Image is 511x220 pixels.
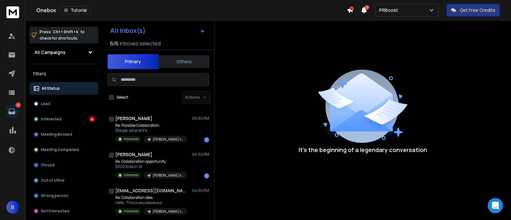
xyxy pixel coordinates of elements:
p: Re: Collaboration opportunity [115,159,187,164]
p: Meeting Completed [41,147,79,152]
p: Re: Collaboration idea [115,195,187,200]
p: It’s the beginning of a legendary conversation [299,145,427,154]
p: 09:30 PM [192,116,209,121]
button: Not Interested [29,205,98,217]
p: Interested [124,209,139,214]
p: All Status [42,86,60,91]
p: Get Free Credits [460,7,495,13]
p: $300 to be in 10 [115,164,187,169]
p: PRBoost [379,7,400,13]
button: All Campaigns [29,46,98,59]
div: 1 [204,137,209,142]
p: 04:30 PM [192,188,209,193]
h1: [EMAIL_ADDRESS][DOMAIN_NAME] [115,187,186,194]
button: Lead [29,97,98,110]
button: B [6,201,19,214]
button: Meeting Booked [29,128,98,141]
span: 17 [365,5,369,10]
button: Wrong person [29,189,98,202]
p: 06:50 PM [192,152,209,157]
h3: Inboxes selected [120,40,161,47]
span: 6 / 6 [110,40,118,47]
h1: [PERSON_NAME] [115,115,152,122]
button: Closed [29,159,98,171]
p: Not Interested [41,209,69,214]
button: All Status [29,82,98,95]
p: [PERSON_NAME] list [153,209,183,214]
div: Onebox [36,6,347,15]
p: Hello, This is way above our [115,200,187,205]
button: Others [158,55,210,69]
p: Interested [124,137,139,141]
h3: Filters [29,69,98,78]
label: Select [117,95,128,100]
div: 1 [204,173,209,178]
span: Ctrl + Shift + k [52,28,79,35]
p: Meeting Booked [41,132,72,137]
h1: All Inbox(s) [110,27,146,34]
p: $5k per vid and it's [115,128,187,133]
p: Wrong person [41,193,68,198]
a: 4 [5,105,18,118]
p: 4 [16,102,21,108]
p: Out of office [41,178,65,183]
button: Get Free Credits [446,4,500,17]
button: Primary [107,54,158,69]
button: Interested4 [29,113,98,125]
p: Closed [41,163,55,168]
p: Interested [124,173,139,178]
p: Press to check for shortcuts. [40,29,85,42]
p: Re: Possible Collaboration [115,123,187,128]
div: Open Intercom Messenger [488,198,503,213]
p: [PERSON_NAME] list [153,173,183,178]
p: Lead [41,101,50,106]
p: Interested [41,117,62,122]
button: All Inbox(s) [105,24,210,37]
button: Out of office [29,174,98,187]
div: 4 [89,117,95,122]
button: Tutorial [60,6,91,15]
h1: All Campaigns [34,49,65,56]
h1: [PERSON_NAME] [115,151,152,158]
p: [PERSON_NAME] list [153,137,183,142]
button: Meeting Completed [29,143,98,156]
